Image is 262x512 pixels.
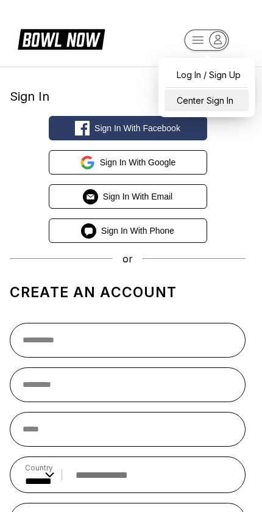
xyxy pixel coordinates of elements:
span: Sign in with Phone [101,226,174,236]
button: Sign in with Facebook [49,116,207,140]
div: or [10,253,246,265]
button: Sign in with Email [49,184,207,209]
span: Sign in with Facebook [94,123,180,133]
a: Log In / Sign Up [165,64,249,85]
a: Center Sign In [165,90,249,111]
span: Sign in with Email [103,192,172,201]
div: Sign In [10,89,246,104]
button: Sign in with Google [49,150,207,175]
label: Country [25,463,54,472]
button: Sign in with Phone [49,218,207,243]
span: Sign in with Google [100,157,176,167]
h1: Create an account [10,284,246,301]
